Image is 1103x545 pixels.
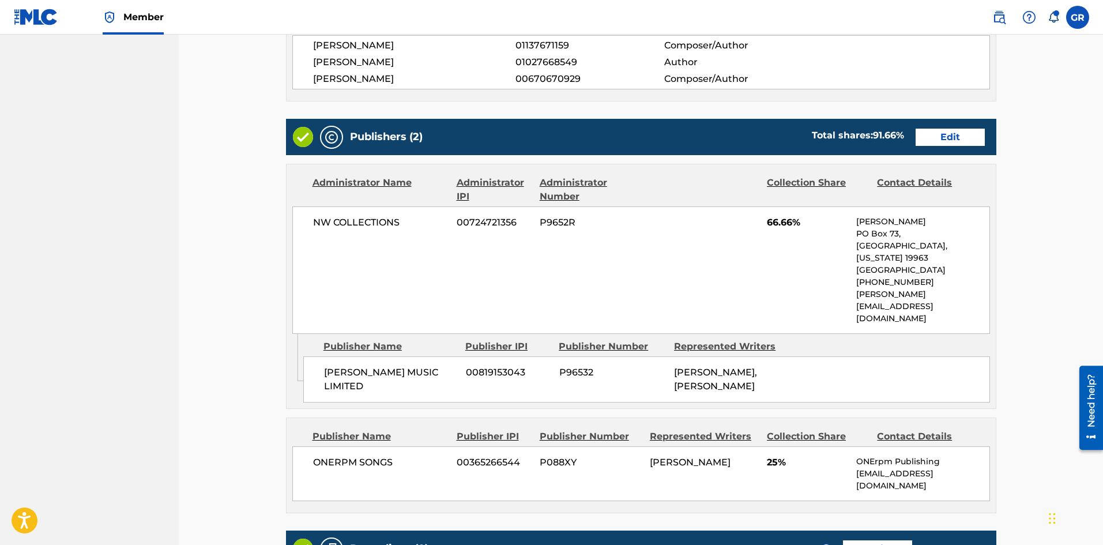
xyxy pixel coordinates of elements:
span: 25% [767,456,848,469]
iframe: Resource Center [1071,362,1103,454]
p: [PHONE_NUMBER] [856,276,989,288]
div: Drag [1049,501,1056,536]
p: [GEOGRAPHIC_DATA], [US_STATE] 19963 [856,240,989,264]
p: [PERSON_NAME][EMAIL_ADDRESS][DOMAIN_NAME] [856,288,989,325]
a: Edit [916,129,985,146]
h5: Publishers (2) [350,130,423,144]
div: Total shares: [812,129,904,142]
span: Composer/Author [664,72,800,86]
div: Publisher Number [540,430,641,443]
div: Publisher Number [559,340,665,354]
div: Publisher IPI [457,430,531,443]
img: Publishers [325,130,338,144]
p: ONErpm Publishing [856,456,989,468]
span: 00670670929 [515,72,664,86]
div: Publisher IPI [465,340,550,354]
span: [PERSON_NAME] MUSIC LIMITED [324,366,457,393]
img: Top Rightsholder [103,10,116,24]
div: Notifications [1048,12,1059,23]
span: Author [664,55,800,69]
span: [PERSON_NAME] [313,39,516,52]
span: 00819153043 [466,366,551,379]
div: Publisher Name [323,340,457,354]
img: Valid [293,127,313,147]
span: [PERSON_NAME], [PERSON_NAME] [674,367,757,392]
img: search [992,10,1006,24]
div: Contact Details [877,430,978,443]
img: help [1022,10,1036,24]
span: [PERSON_NAME] [313,72,516,86]
span: 91.66 % [873,130,904,141]
p: [PERSON_NAME] [856,216,989,228]
div: User Menu [1066,6,1089,29]
iframe: Chat Widget [1045,490,1103,545]
div: Collection Share [767,176,868,204]
div: Publisher Name [313,430,448,443]
span: 66.66% [767,216,848,230]
span: P088XY [540,456,641,469]
span: P96532 [559,366,666,379]
span: Composer/Author [664,39,800,52]
p: [EMAIL_ADDRESS][DOMAIN_NAME] [856,468,989,492]
a: Public Search [988,6,1011,29]
span: ONERPM SONGS [313,456,449,469]
span: NW COLLECTIONS [313,216,449,230]
div: Represented Writers [650,430,758,443]
span: 01027668549 [515,55,664,69]
span: P9652R [540,216,641,230]
span: [PERSON_NAME] [650,457,731,468]
p: [GEOGRAPHIC_DATA] [856,264,989,276]
span: 00365266544 [457,456,531,469]
div: Represented Writers [674,340,781,354]
img: MLC Logo [14,9,58,25]
div: Administrator Name [313,176,448,204]
span: [PERSON_NAME] [313,55,516,69]
span: Member [123,10,164,24]
span: 00724721356 [457,216,531,230]
div: Administrator Number [540,176,641,204]
div: Collection Share [767,430,868,443]
span: 01137671159 [515,39,664,52]
div: Help [1018,6,1041,29]
div: Contact Details [877,176,978,204]
div: Administrator IPI [457,176,531,204]
p: PO Box 73, [856,228,989,240]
